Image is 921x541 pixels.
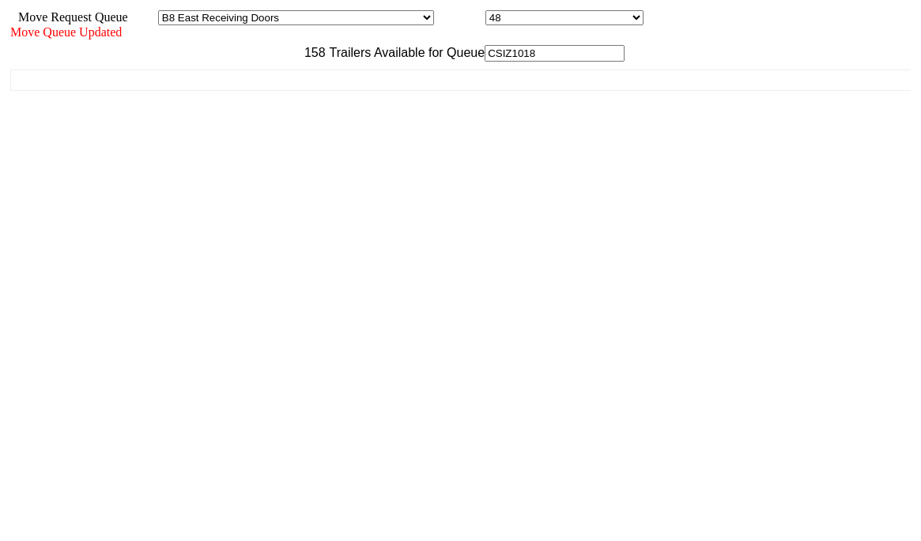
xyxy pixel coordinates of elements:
span: Move Queue Updated [10,25,122,39]
span: 158 [296,46,326,59]
span: Location [437,10,482,24]
input: Filter Available Trailers [485,45,625,62]
span: Area [130,10,155,24]
span: Trailers Available for Queue [326,46,485,59]
span: Move Request Queue [10,10,128,24]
